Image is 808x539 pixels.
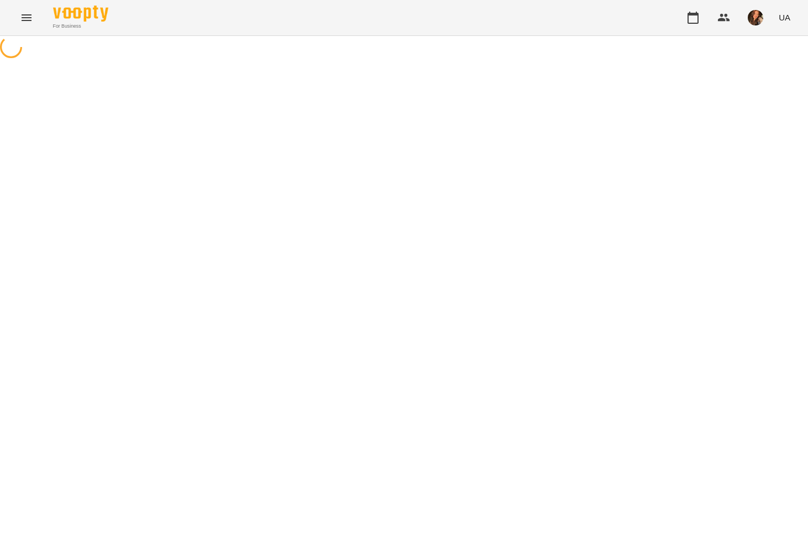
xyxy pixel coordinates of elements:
[13,4,40,31] button: Menu
[748,10,763,25] img: ab4009e934c7439b32ac48f4cd77c683.jpg
[53,6,108,22] img: Voopty Logo
[53,23,108,30] span: For Business
[774,7,795,28] button: UA
[779,12,790,23] span: UA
